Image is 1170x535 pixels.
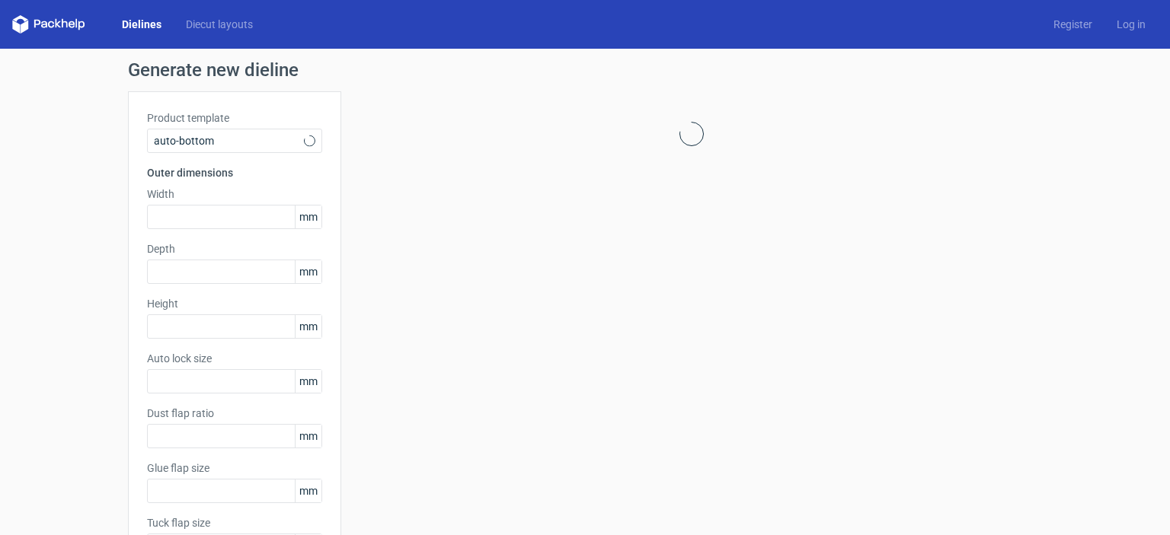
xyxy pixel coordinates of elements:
label: Tuck flap size [147,515,322,530]
span: mm [295,205,321,228]
label: Auto lock size [147,351,322,366]
a: Dielines [110,17,174,32]
a: Diecut layouts [174,17,265,32]
a: Register [1041,17,1104,32]
span: auto-bottom [154,133,304,148]
label: Glue flap size [147,460,322,476]
label: Depth [147,241,322,256]
h1: Generate new dieline [128,61,1042,79]
span: mm [295,425,321,447]
label: Height [147,296,322,311]
h3: Outer dimensions [147,165,322,180]
span: mm [295,479,321,502]
span: mm [295,260,321,283]
label: Dust flap ratio [147,406,322,421]
label: Width [147,186,322,202]
span: mm [295,315,321,338]
label: Product template [147,110,322,126]
span: mm [295,370,321,393]
a: Log in [1104,17,1158,32]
